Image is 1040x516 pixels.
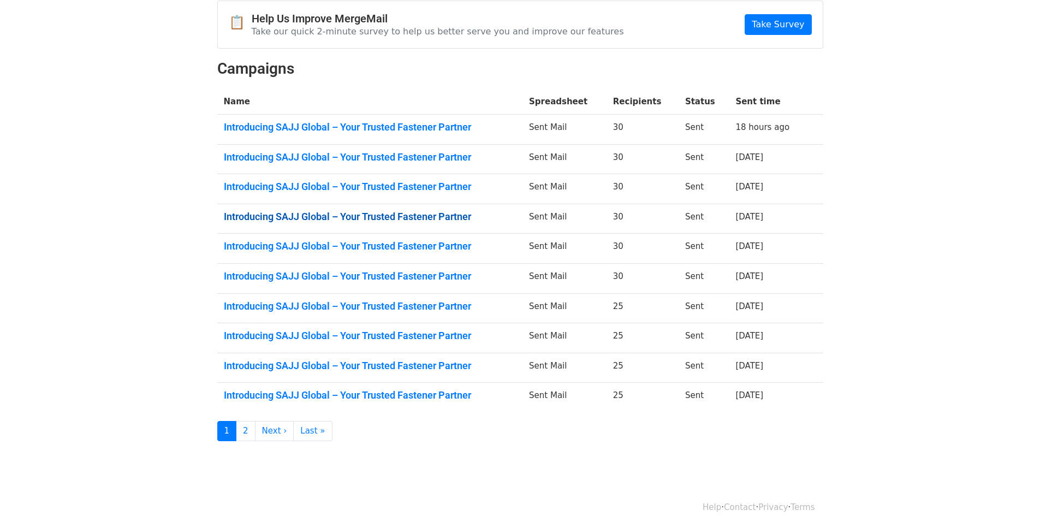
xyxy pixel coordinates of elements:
[745,14,811,35] a: Take Survey
[607,144,679,174] td: 30
[607,89,679,115] th: Recipients
[791,502,815,512] a: Terms
[735,182,763,192] a: [DATE]
[985,464,1040,516] div: 聊天小工具
[735,301,763,311] a: [DATE]
[224,300,516,312] a: Introducing SAJJ Global – Your Trusted Fastener Partner
[758,502,788,512] a: Privacy
[679,234,729,264] td: Sent
[607,383,679,412] td: 25
[735,122,789,132] a: 18 hours ago
[607,353,679,383] td: 25
[522,264,607,294] td: Sent Mail
[729,89,807,115] th: Sent time
[224,389,516,401] a: Introducing SAJJ Global – Your Trusted Fastener Partner
[735,271,763,281] a: [DATE]
[679,353,729,383] td: Sent
[224,240,516,252] a: Introducing SAJJ Global – Your Trusted Fastener Partner
[236,421,255,441] a: 2
[252,12,624,25] h4: Help Us Improve MergeMail
[224,181,516,193] a: Introducing SAJJ Global – Your Trusted Fastener Partner
[679,144,729,174] td: Sent
[224,121,516,133] a: Introducing SAJJ Global – Your Trusted Fastener Partner
[679,323,729,353] td: Sent
[607,234,679,264] td: 30
[735,212,763,222] a: [DATE]
[224,270,516,282] a: Introducing SAJJ Global – Your Trusted Fastener Partner
[735,241,763,251] a: [DATE]
[679,204,729,234] td: Sent
[607,174,679,204] td: 30
[252,26,624,37] p: Take our quick 2-minute survey to help us better serve you and improve our features
[985,464,1040,516] iframe: Chat Widget
[224,330,516,342] a: Introducing SAJJ Global – Your Trusted Fastener Partner
[679,383,729,412] td: Sent
[679,293,729,323] td: Sent
[735,331,763,341] a: [DATE]
[522,234,607,264] td: Sent Mail
[217,421,237,441] a: 1
[224,151,516,163] a: Introducing SAJJ Global – Your Trusted Fastener Partner
[522,293,607,323] td: Sent Mail
[522,204,607,234] td: Sent Mail
[224,211,516,223] a: Introducing SAJJ Global – Your Trusted Fastener Partner
[522,89,607,115] th: Spreadsheet
[217,89,523,115] th: Name
[735,361,763,371] a: [DATE]
[607,115,679,145] td: 30
[679,89,729,115] th: Status
[735,152,763,162] a: [DATE]
[229,15,252,31] span: 📋
[703,502,721,512] a: Help
[293,421,332,441] a: Last »
[724,502,756,512] a: Contact
[522,323,607,353] td: Sent Mail
[217,60,823,78] h2: Campaigns
[735,390,763,400] a: [DATE]
[522,383,607,412] td: Sent Mail
[522,144,607,174] td: Sent Mail
[607,264,679,294] td: 30
[679,264,729,294] td: Sent
[679,174,729,204] td: Sent
[522,174,607,204] td: Sent Mail
[607,323,679,353] td: 25
[607,204,679,234] td: 30
[255,421,294,441] a: Next ›
[607,293,679,323] td: 25
[522,115,607,145] td: Sent Mail
[522,353,607,383] td: Sent Mail
[224,360,516,372] a: Introducing SAJJ Global – Your Trusted Fastener Partner
[679,115,729,145] td: Sent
